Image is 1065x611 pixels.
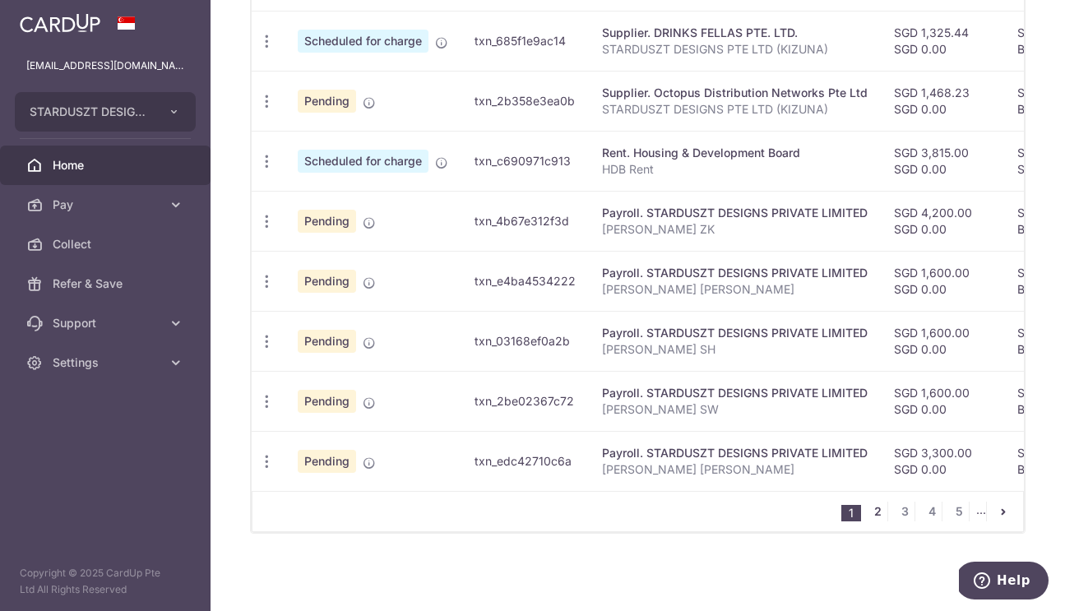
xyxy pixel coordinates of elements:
span: Pay [53,197,161,213]
span: Pending [298,210,356,233]
td: txn_edc42710c6a [461,431,589,491]
td: SGD 1,600.00 SGD 0.00 [881,251,1004,311]
td: SGD 3,815.00 SGD 0.00 [881,131,1004,191]
a: 4 [922,502,942,521]
p: STARDUSZT DESIGNS PTE LTD (KIZUNA) [602,101,868,118]
p: [PERSON_NAME] SW [602,401,868,418]
nav: pager [841,492,1023,531]
p: [PERSON_NAME] ZK [602,221,868,238]
div: Payroll. STARDUSZT DESIGNS PRIVATE LIMITED [602,325,868,341]
p: [EMAIL_ADDRESS][DOMAIN_NAME] [26,58,184,74]
span: Home [53,157,161,174]
div: Supplier. DRINKS FELLAS PTE. LTD. [602,25,868,41]
a: 3 [895,502,915,521]
span: Refer & Save [53,275,161,292]
iframe: Opens a widget where you can find more information [959,562,1049,603]
li: 1 [841,505,861,521]
p: [PERSON_NAME] SH [602,341,868,358]
img: CardUp [20,13,100,33]
span: Support [53,315,161,331]
span: Scheduled for charge [298,30,428,53]
td: txn_2b358e3ea0b [461,71,589,131]
span: Pending [298,90,356,113]
td: txn_685f1e9ac14 [461,11,589,71]
td: txn_e4ba4534222 [461,251,589,311]
span: Scheduled for charge [298,150,428,173]
span: Collect [53,236,161,252]
td: SGD 4,200.00 SGD 0.00 [881,191,1004,251]
p: [PERSON_NAME] [PERSON_NAME] [602,461,868,478]
td: SGD 3,300.00 SGD 0.00 [881,431,1004,491]
td: txn_03168ef0a2b [461,311,589,371]
td: SGD 1,600.00 SGD 0.00 [881,371,1004,431]
span: Settings [53,354,161,371]
div: Payroll. STARDUSZT DESIGNS PRIVATE LIMITED [602,265,868,281]
div: Payroll. STARDUSZT DESIGNS PRIVATE LIMITED [602,385,868,401]
p: HDB Rent [602,161,868,178]
span: Pending [298,270,356,293]
td: SGD 1,600.00 SGD 0.00 [881,311,1004,371]
div: Supplier. Octopus Distribution Networks Pte Ltd [602,85,868,101]
div: Payroll. STARDUSZT DESIGNS PRIVATE LIMITED [602,445,868,461]
td: SGD 1,468.23 SGD 0.00 [881,71,1004,131]
a: 5 [949,502,969,521]
span: STARDUSZT DESIGNS PRIVATE LIMITED [30,104,151,120]
td: txn_4b67e312f3d [461,191,589,251]
td: SGD 1,325.44 SGD 0.00 [881,11,1004,71]
a: 2 [868,502,887,521]
li: ... [976,502,987,521]
span: Pending [298,450,356,473]
button: STARDUSZT DESIGNS PRIVATE LIMITED [15,92,196,132]
span: Pending [298,390,356,413]
td: txn_c690971c913 [461,131,589,191]
div: Payroll. STARDUSZT DESIGNS PRIVATE LIMITED [602,205,868,221]
p: [PERSON_NAME] [PERSON_NAME] [602,281,868,298]
span: Pending [298,330,356,353]
td: txn_2be02367c72 [461,371,589,431]
p: STARDUSZT DESIGNS PTE LTD (KIZUNA) [602,41,868,58]
div: Rent. Housing & Development Board [602,145,868,161]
